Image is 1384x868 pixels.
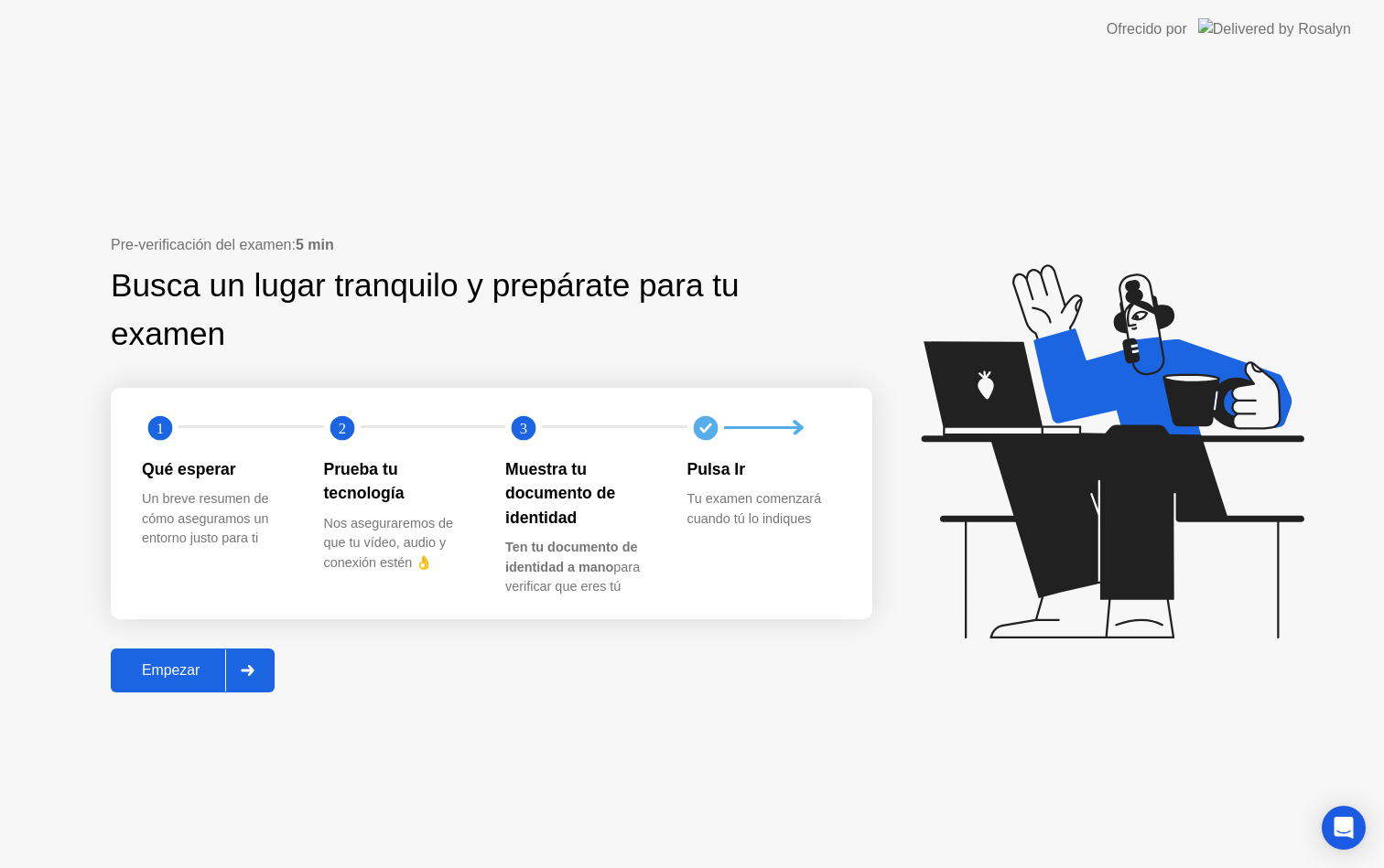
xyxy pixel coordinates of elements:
div: para verificar que eres tú [505,538,658,597]
div: Nos aseguraremos de que tu vídeo, audio y conexión estén 👌 [324,514,477,573]
img: Delivered by Rosalyn [1198,18,1351,39]
text: 2 [338,419,345,436]
b: Ten tu documento de identidad a mano [505,540,637,574]
div: Empezar [116,662,225,679]
div: Pre-verificación del examen: [111,234,872,256]
div: Muestra tu documento de identidad [505,457,658,530]
div: Ofrecido por [1107,18,1187,40]
div: Busca un lugar tranquilo y prepárate para tu examen [111,262,756,359]
div: Prueba tu tecnología [324,457,477,506]
text: 3 [520,419,527,436]
div: Un breve resumen de cómo aseguramos un entorno justo para ti [142,489,295,549]
div: Open Intercom Messenger [1322,806,1366,850]
div: Pulsa Ir [687,457,840,481]
button: Empezar [111,648,275,692]
b: 5 min [296,237,334,252]
div: Tu examen comenzará cuando tú lo indiques [687,489,840,529]
text: 1 [157,419,164,436]
div: Qué esperar [142,457,295,481]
